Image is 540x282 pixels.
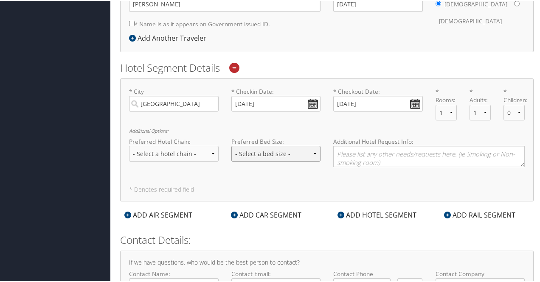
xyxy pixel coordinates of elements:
label: [DEMOGRAPHIC_DATA] [439,12,502,28]
label: * Children: [503,87,525,104]
label: Additional Hotel Request Info: [333,137,525,145]
div: ADD AIR SEGMENT [120,209,197,219]
h6: Additional Options: [129,128,525,132]
input: * Checkout Date: [333,95,423,111]
label: Preferred Hotel Chain: [129,137,219,145]
div: ADD CAR SEGMENT [227,209,306,219]
h2: Hotel Segment Details [120,60,534,74]
label: * Adults: [470,87,491,104]
label: * Checkout Date: [333,87,423,111]
label: Contact Phone [333,269,423,277]
h2: Contact Details: [120,232,534,246]
label: Preferred Bed Size: [231,137,321,145]
div: Add Another Traveler [129,32,211,42]
label: * Rooms: [436,87,457,104]
h5: * Denotes required field [129,186,525,192]
input: * Checkin Date: [231,95,321,111]
label: * Checkin Date: [231,87,321,111]
div: ADD RAIL SEGMENT [440,209,520,219]
div: ADD HOTEL SEGMENT [333,209,421,219]
input: * Name is as it appears on Government issued ID. [129,20,135,25]
label: * Name is as it appears on Government issued ID. [129,15,270,31]
label: * City [129,87,219,111]
h4: If we have questions, who would be the best person to contact? [129,259,525,265]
